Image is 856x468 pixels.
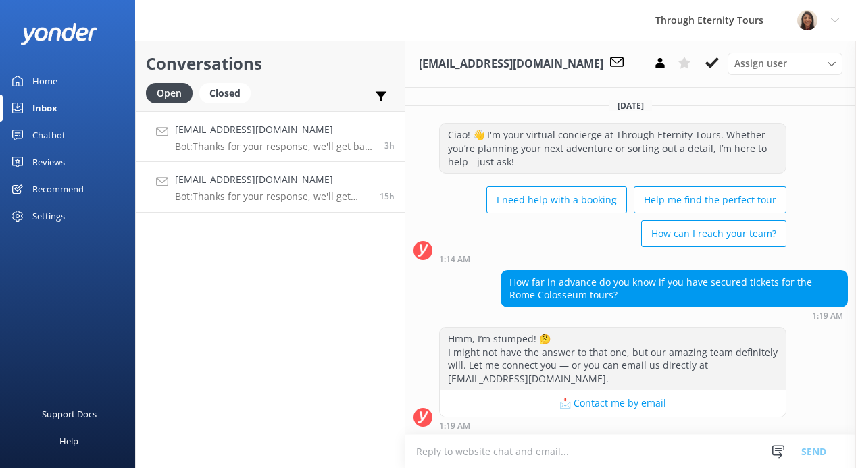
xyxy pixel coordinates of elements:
div: Closed [199,83,251,103]
a: Closed [199,85,257,100]
img: yonder-white-logo.png [20,23,98,45]
div: Inbox [32,95,57,122]
span: Aug 27 2025 01:22am (UTC +02:00) Europe/Amsterdam [380,190,395,202]
div: Help [59,427,78,454]
button: Help me find the perfect tour [634,186,786,213]
p: Bot: Thanks for your response, we'll get back to you as soon as we can during opening hours. [175,190,370,203]
button: How can I reach your team? [641,220,786,247]
a: [EMAIL_ADDRESS][DOMAIN_NAME]Bot:Thanks for your response, we'll get back to you as soon as we can... [136,111,405,162]
div: Open [146,83,193,103]
span: Aug 27 2025 01:28pm (UTC +02:00) Europe/Amsterdam [384,140,395,151]
div: Home [32,68,57,95]
strong: 1:19 AM [439,422,470,430]
button: I need help with a booking [486,186,627,213]
p: Bot: Thanks for your response, we'll get back to you as soon as we can during opening hours. [175,140,374,153]
div: Reviews [32,149,65,176]
h4: [EMAIL_ADDRESS][DOMAIN_NAME] [175,172,370,187]
h4: [EMAIL_ADDRESS][DOMAIN_NAME] [175,122,374,137]
div: Support Docs [42,400,97,427]
a: [EMAIL_ADDRESS][DOMAIN_NAME]Bot:Thanks for your response, we'll get back to you as soon as we can... [136,162,405,213]
span: [DATE] [609,100,652,111]
div: Hmm, I’m stumped! 🤔 I might not have the answer to that one, but our amazing team definitely will... [440,328,786,390]
strong: 1:19 AM [812,312,843,320]
button: 📩 Contact me by email [440,390,786,417]
span: Assign user [734,56,787,71]
div: Settings [32,203,65,230]
h2: Conversations [146,51,395,76]
div: Ciao! 👋 I'm your virtual concierge at Through Eternity Tours. Whether you’re planning your next a... [440,124,786,173]
h3: [EMAIL_ADDRESS][DOMAIN_NAME] [419,55,603,73]
strong: 1:14 AM [439,255,470,263]
img: 725-1755267273.png [797,10,817,30]
div: Aug 27 2025 01:19am (UTC +02:00) Europe/Amsterdam [439,421,786,430]
div: Aug 27 2025 01:14am (UTC +02:00) Europe/Amsterdam [439,254,786,263]
div: Recommend [32,176,84,203]
a: Open [146,85,199,100]
div: Assign User [728,53,842,74]
div: Aug 27 2025 01:19am (UTC +02:00) Europe/Amsterdam [501,311,848,320]
div: How far in advance do you know if you have secured tickets for the Rome Colosseum tours? [501,271,847,307]
div: Chatbot [32,122,66,149]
